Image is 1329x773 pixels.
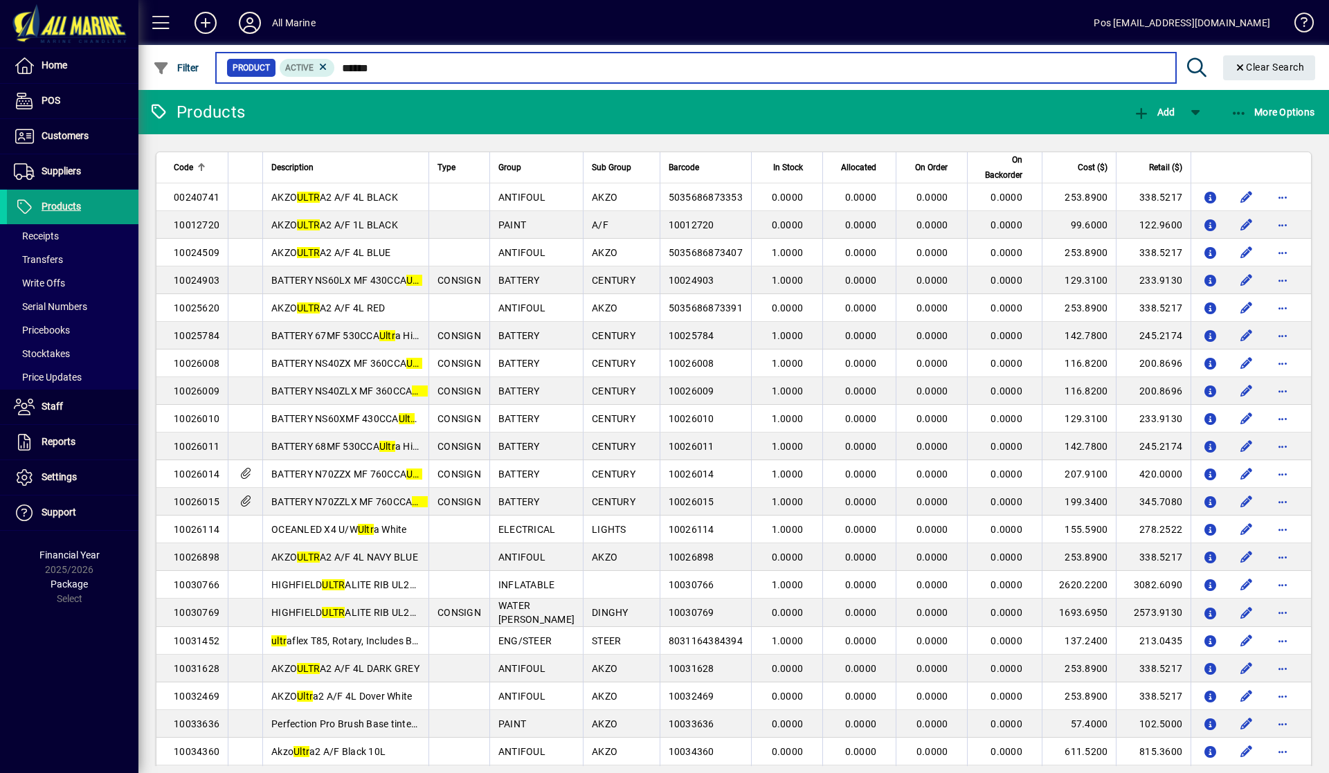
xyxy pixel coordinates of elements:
[1042,460,1116,488] td: 207.9100
[297,552,320,563] em: ULTR
[669,441,714,452] span: 10026011
[42,60,67,71] span: Home
[669,469,714,480] span: 10026014
[1116,571,1191,599] td: 3082.6090
[406,469,422,480] em: Ultr
[174,579,219,590] span: 10030766
[1042,183,1116,211] td: 253.8900
[271,160,420,175] div: Description
[498,219,526,230] span: PAINT
[42,130,89,141] span: Customers
[1234,62,1305,73] span: Clear Search
[14,278,65,289] span: Write Offs
[498,385,540,397] span: BATTERY
[1236,685,1258,707] button: Edit
[916,496,948,507] span: 0.0000
[916,219,948,230] span: 0.0000
[1272,408,1294,430] button: More options
[1042,516,1116,543] td: 155.5900
[174,219,219,230] span: 10012720
[1236,463,1258,485] button: Edit
[1078,160,1107,175] span: Cost ($)
[280,59,335,77] mat-chip: Activation Status: Active
[845,275,877,286] span: 0.0000
[1116,239,1191,266] td: 338.5217
[271,219,398,230] span: AKZO A2 A/F 1L BLACK
[669,302,743,313] span: 5035686873391
[7,390,138,424] a: Staff
[437,385,481,397] span: CONSIGN
[1116,433,1191,460] td: 245.2174
[916,524,948,535] span: 0.0000
[1236,380,1258,402] button: Edit
[1116,183,1191,211] td: 338.5217
[845,302,877,313] span: 0.0000
[1236,546,1258,568] button: Edit
[845,192,877,203] span: 0.0000
[991,330,1022,341] span: 0.0000
[845,552,877,563] span: 0.0000
[772,219,804,230] span: 0.0000
[905,160,960,175] div: On Order
[845,219,877,230] span: 0.0000
[1042,266,1116,294] td: 129.3100
[1042,322,1116,349] td: 142.7800
[271,247,391,258] span: AKZO A2 A/F 4L BLUE
[42,507,76,518] span: Support
[1272,546,1294,568] button: More options
[772,247,804,258] span: 1.0000
[592,160,631,175] span: Sub Group
[297,247,320,258] em: ULTR
[1272,269,1294,291] button: More options
[379,441,395,452] em: Ultr
[845,413,877,424] span: 0.0000
[845,385,877,397] span: 0.0000
[174,358,219,369] span: 10026008
[1236,214,1258,236] button: Edit
[1116,543,1191,571] td: 338.5217
[1236,630,1258,652] button: Edit
[271,524,407,535] span: OCEANLED X4 U/W a White
[412,385,428,397] em: Ultr
[271,579,459,590] span: HIGHFIELD ALITE RIB UL260 PVC 2.6
[1231,107,1315,118] span: More Options
[498,302,545,313] span: ANTIFOUL
[7,365,138,389] a: Price Updates
[498,192,545,203] span: ANTIFOUL
[437,160,455,175] span: Type
[592,496,635,507] span: CENTURY
[437,160,481,175] div: Type
[772,330,804,341] span: 1.0000
[772,192,804,203] span: 0.0000
[174,385,219,397] span: 10026009
[669,192,743,203] span: 5035686873353
[1042,349,1116,377] td: 116.8200
[915,160,948,175] span: On Order
[498,413,540,424] span: BATTERY
[1272,601,1294,624] button: More options
[845,247,877,258] span: 0.0000
[271,552,418,563] span: AKZO A2 A/F 4L NAVY BLUE
[174,496,219,507] span: 10026015
[498,579,555,590] span: INFLATABLE
[271,385,501,397] span: BATTERY NS40ZLX MF 360CCA a HiPerf Century
[991,441,1022,452] span: 0.0000
[1236,518,1258,540] button: Edit
[1236,601,1258,624] button: Edit
[1116,516,1191,543] td: 278.2522
[772,302,804,313] span: 0.0000
[498,247,545,258] span: ANTIFOUL
[7,342,138,365] a: Stocktakes
[1116,460,1191,488] td: 420.0000
[322,579,345,590] em: ULTR
[7,460,138,495] a: Settings
[498,358,540,369] span: BATTERY
[1116,266,1191,294] td: 233.9130
[1130,100,1178,125] button: Add
[916,247,948,258] span: 0.0000
[669,496,714,507] span: 10026015
[7,84,138,118] a: POS
[437,358,481,369] span: CONSIGN
[916,358,948,369] span: 0.0000
[437,330,481,341] span: CONSIGN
